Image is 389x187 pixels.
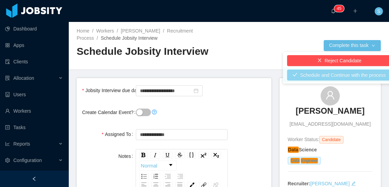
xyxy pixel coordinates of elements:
[324,40,381,51] button: Complete this taskicon: down
[101,35,157,41] span: Schedule Jobsity Interview
[325,90,335,100] i: icon: user
[139,161,177,171] div: rdw-dropdown
[339,5,341,12] p: 5
[296,105,364,121] a: [PERSON_NAME]
[5,76,10,80] i: icon: solution
[5,141,10,146] i: icon: line-chart
[319,136,343,144] span: Candidate
[288,147,317,153] strong: Science
[163,173,173,180] div: Indent
[102,132,135,137] label: Assigned To
[337,5,339,12] p: 4
[77,28,193,41] a: Recruitment Process
[353,9,358,13] i: icon: plus
[118,153,135,159] label: Notes
[175,152,184,159] div: Strikethrough
[351,181,356,186] i: icon: edit
[288,137,319,142] span: Worker Status:
[13,141,30,147] span: Reports
[82,88,145,93] label: Jobsity Interview due date
[152,110,157,114] i: icon: question-circle
[141,159,157,173] span: Normal
[5,158,10,163] i: icon: setting
[139,173,149,180] div: Unordered
[121,28,160,34] a: [PERSON_NAME]
[176,173,185,180] div: Outdent
[5,104,63,118] a: icon: userWorkers
[5,121,63,134] a: icon: profileTasks
[289,121,371,128] span: [EMAIL_ADDRESS][DOMAIN_NAME]
[152,173,160,180] div: Ordered
[290,158,300,163] em: Data
[139,161,176,171] a: Block Type
[163,28,164,34] span: /
[296,105,364,116] h3: [PERSON_NAME]
[301,158,318,163] em: Engineer
[13,75,34,81] span: Allocation
[136,109,151,116] button: Create Calendar Event?
[377,7,380,15] span: S
[92,28,93,34] span: /
[13,158,42,163] span: Configuration
[117,28,118,34] span: /
[97,35,98,41] span: /
[5,38,63,52] a: icon: appstoreApps
[5,22,63,36] a: icon: pie-chartDashboard
[211,152,221,159] div: Subscript
[77,45,229,59] h2: Schedule Jobsity Interview
[194,88,198,93] i: icon: calendar
[96,28,114,34] a: Workers
[187,152,196,159] div: Monospace
[138,173,186,180] div: rdw-list-control
[5,88,63,101] a: icon: robotUsers
[198,152,208,159] div: Superscript
[288,181,310,186] strong: Recruiter:
[334,5,344,12] sup: 45
[331,9,336,13] i: icon: bell
[77,28,89,34] a: Home
[163,152,172,159] div: Underline
[288,147,299,153] em: Data
[310,181,350,186] a: [PERSON_NAME]
[5,55,63,68] a: icon: auditClients
[138,161,178,171] div: rdw-block-control
[138,152,222,159] div: rdw-inline-control
[82,110,138,115] label: Create Calendar Event?
[151,152,160,159] div: Italic
[139,152,148,159] div: Bold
